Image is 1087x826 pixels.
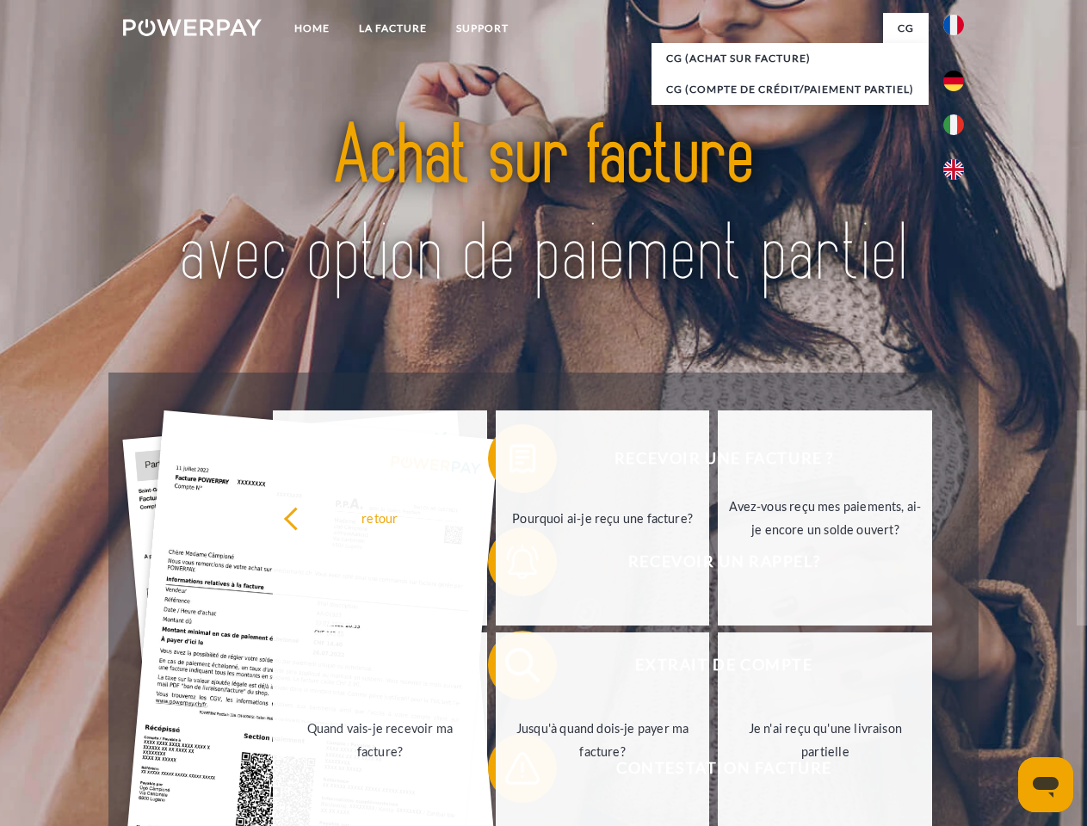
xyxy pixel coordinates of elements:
img: fr [943,15,964,35]
img: logo-powerpay-white.svg [123,19,262,36]
a: Home [280,13,344,44]
div: Quand vais-je recevoir ma facture? [283,717,477,763]
iframe: Bouton de lancement de la fenêtre de messagerie [1018,757,1073,812]
img: title-powerpay_fr.svg [164,83,923,330]
a: Support [442,13,523,44]
img: it [943,114,964,135]
div: Jusqu'à quand dois-je payer ma facture? [506,717,700,763]
div: Avez-vous reçu mes paiements, ai-je encore un solde ouvert? [728,495,922,541]
img: en [943,159,964,180]
div: Je n'ai reçu qu'une livraison partielle [728,717,922,763]
a: CG (achat sur facture) [652,43,929,74]
div: retour [283,506,477,529]
a: LA FACTURE [344,13,442,44]
a: Avez-vous reçu mes paiements, ai-je encore un solde ouvert? [718,410,932,626]
img: de [943,71,964,91]
a: CG (Compte de crédit/paiement partiel) [652,74,929,105]
a: CG [883,13,929,44]
div: Pourquoi ai-je reçu une facture? [506,506,700,529]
